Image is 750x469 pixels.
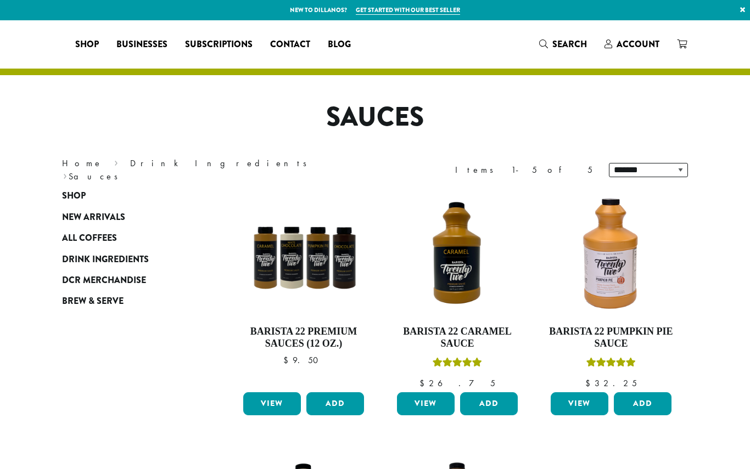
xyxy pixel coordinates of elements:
[62,274,146,287] span: DCR Merchandise
[270,38,310,52] span: Contact
[185,38,253,52] span: Subscriptions
[116,38,167,52] span: Businesses
[397,392,455,415] a: View
[433,356,482,372] div: Rated 5.00 out of 5
[394,191,520,388] a: Barista 22 Caramel SauceRated 5.00 out of 5 $26.75
[548,191,674,388] a: Barista 22 Pumpkin Pie SauceRated 5.00 out of 5 $32.25
[530,35,596,53] a: Search
[66,36,108,53] a: Shop
[394,326,520,349] h4: Barista 22 Caramel Sauce
[617,38,659,50] span: Account
[62,270,194,291] a: DCR Merchandise
[548,326,674,349] h4: Barista 22 Pumpkin Pie Sauce
[62,228,194,248] a: All Coffees
[54,101,696,133] h1: Sauces
[62,211,125,224] span: New Arrivals
[548,191,674,317] img: DP3239.64-oz.01.default.png
[62,248,194,269] a: Drink Ingredients
[75,38,99,52] span: Shop
[283,354,323,366] bdi: 9.50
[586,356,636,372] div: Rated 5.00 out of 5
[62,231,117,245] span: All Coffees
[552,38,587,50] span: Search
[455,163,592,177] div: Items 1-5 of 5
[585,377,595,389] span: $
[62,189,86,203] span: Shop
[585,377,637,389] bdi: 32.25
[243,392,301,415] a: View
[394,191,520,317] img: B22-Caramel-Sauce_Stock-e1709240861679.png
[62,185,194,206] a: Shop
[240,191,367,388] a: Barista 22 Premium Sauces (12 oz.) $9.50
[62,295,124,308] span: Brew & Serve
[419,377,429,389] span: $
[306,392,364,415] button: Add
[62,291,194,312] a: Brew & Serve
[63,166,67,183] span: ›
[130,157,314,169] a: Drink Ingredients
[240,326,367,349] h4: Barista 22 Premium Sauces (12 oz.)
[62,207,194,228] a: New Arrivals
[62,157,359,183] nav: Breadcrumb
[460,392,518,415] button: Add
[62,157,103,169] a: Home
[62,253,149,267] span: Drink Ingredients
[114,153,118,170] span: ›
[328,38,351,52] span: Blog
[283,354,293,366] span: $
[419,377,495,389] bdi: 26.75
[551,392,608,415] a: View
[240,191,367,317] img: B22SauceSqueeze_All-300x300.png
[614,392,671,415] button: Add
[356,5,460,15] a: Get started with our best seller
